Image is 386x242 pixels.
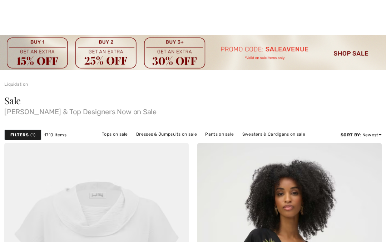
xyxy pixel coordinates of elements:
[131,139,193,148] a: Jackets & Blazers on sale
[4,105,382,115] span: [PERSON_NAME] & Top Designers Now on Sale
[30,132,35,138] span: 1
[341,132,382,138] div: : Newest
[98,130,132,139] a: Tops on sale
[44,132,66,138] span: 1710 items
[202,130,237,139] a: Pants on sale
[4,94,21,107] span: Sale
[341,132,360,137] strong: Sort By
[133,130,201,139] a: Dresses & Jumpsuits on sale
[194,139,229,148] a: Skirts on sale
[4,82,28,87] a: Liquidation
[10,132,29,138] strong: Filters
[239,130,309,139] a: Sweaters & Cardigans on sale
[230,139,276,148] a: Outerwear on sale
